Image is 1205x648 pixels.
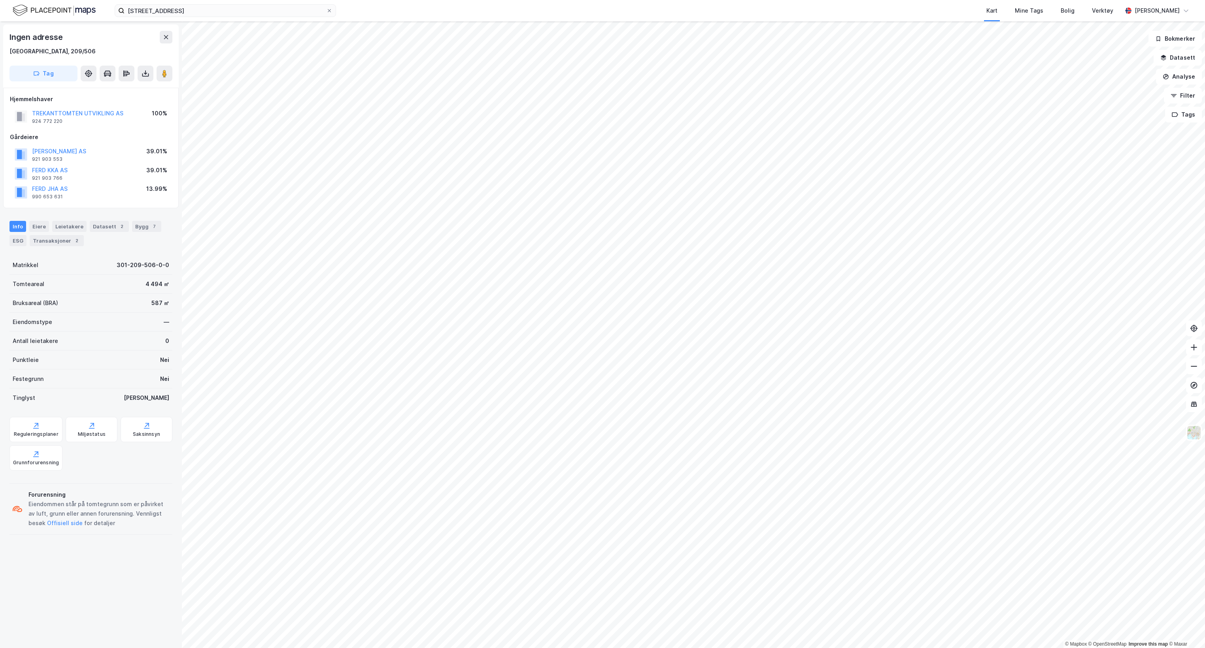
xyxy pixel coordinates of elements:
img: logo.f888ab2527a4732fd821a326f86c7f29.svg [13,4,96,17]
div: [GEOGRAPHIC_DATA], 209/506 [9,47,96,56]
button: Filter [1164,88,1202,104]
div: Ingen adresse [9,31,64,43]
button: Analyse [1156,69,1202,85]
input: Søk på adresse, matrikkel, gårdeiere, leietakere eller personer [125,5,326,17]
div: [PERSON_NAME] [124,393,169,403]
div: Festegrunn [13,374,43,384]
div: 301-209-506-0-0 [117,260,169,270]
div: ESG [9,235,26,246]
button: Tag [9,66,77,81]
button: Datasett [1154,50,1202,66]
div: Bolig [1061,6,1075,15]
div: Mine Tags [1015,6,1043,15]
div: Punktleie [13,355,39,365]
button: Tags [1165,107,1202,122]
iframe: Chat Widget [1165,610,1205,648]
div: Bruksareal (BRA) [13,298,58,308]
div: Transaksjoner [30,235,84,246]
div: 39.01% [146,147,167,156]
div: Nei [160,374,169,384]
div: Kart [986,6,997,15]
div: Eiendommen står på tomtegrunn som er påvirket av luft, grunn eller annen forurensning. Vennligst ... [28,499,169,528]
div: 587 ㎡ [151,298,169,308]
div: Matrikkel [13,260,38,270]
div: Reguleringsplaner [14,431,59,437]
button: Bokmerker [1148,31,1202,47]
div: Nei [160,355,169,365]
div: Verktøy [1092,6,1113,15]
div: Tomteareal [13,279,44,289]
div: 921 903 766 [32,175,62,181]
div: [PERSON_NAME] [1135,6,1180,15]
div: 0 [165,336,169,346]
div: 990 653 631 [32,194,63,200]
div: 2 [73,237,81,245]
div: 7 [150,222,158,230]
div: 924 772 220 [32,118,62,124]
img: Z [1186,425,1201,440]
div: 39.01% [146,166,167,175]
div: Forurensning [28,490,169,499]
div: Grunnforurensning [13,460,59,466]
div: Miljøstatus [78,431,106,437]
div: Bygg [132,221,161,232]
div: 4 494 ㎡ [145,279,169,289]
div: 2 [118,222,126,230]
div: 921 903 553 [32,156,62,162]
div: Tinglyst [13,393,35,403]
a: Improve this map [1129,641,1168,647]
div: — [164,317,169,327]
div: Info [9,221,26,232]
div: Hjemmelshaver [10,94,172,104]
div: Leietakere [52,221,87,232]
div: Eiere [29,221,49,232]
div: Eiendomstype [13,317,52,327]
div: 100% [152,109,167,118]
a: OpenStreetMap [1088,641,1127,647]
div: Antall leietakere [13,336,58,346]
div: Datasett [90,221,129,232]
a: Mapbox [1065,641,1087,647]
div: Kontrollprogram for chat [1165,610,1205,648]
div: Saksinnsyn [133,431,160,437]
div: 13.99% [146,184,167,194]
div: Gårdeiere [10,132,172,142]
